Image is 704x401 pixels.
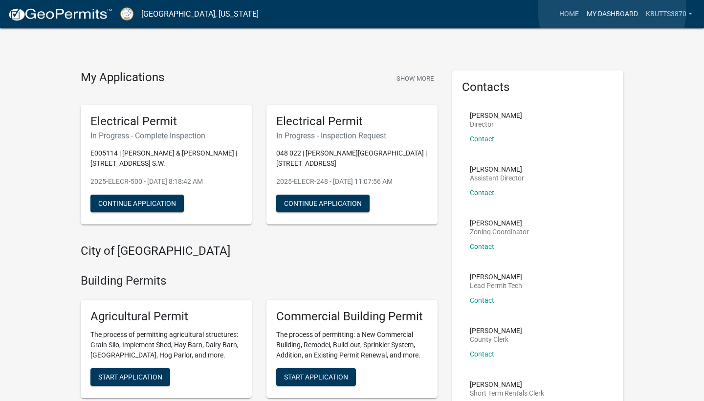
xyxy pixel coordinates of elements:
[90,148,242,169] p: E005114 | [PERSON_NAME] & [PERSON_NAME] | [STREET_ADDRESS] S.W.
[462,80,614,94] h5: Contacts
[90,195,184,212] button: Continue Application
[90,131,242,140] h6: In Progress - Complete Inspection
[470,220,529,226] p: [PERSON_NAME]
[276,148,428,169] p: 048 022 | [PERSON_NAME][GEOGRAPHIC_DATA] | [STREET_ADDRESS]
[470,390,544,397] p: Short Term Rentals Clerk
[276,131,428,140] h6: In Progress - Inspection Request
[98,373,162,380] span: Start Application
[470,166,524,173] p: [PERSON_NAME]
[470,273,522,280] p: [PERSON_NAME]
[90,330,242,360] p: The process of permitting agricultural structures: Grain Silo, Implement Shed, Hay Barn, Dairy Ba...
[470,175,524,181] p: Assistant Director
[470,327,522,334] p: [PERSON_NAME]
[470,381,544,388] p: [PERSON_NAME]
[90,177,242,187] p: 2025-ELECR-500 - [DATE] 8:18:42 AM
[120,7,133,21] img: Putnam County, Georgia
[470,336,522,343] p: County Clerk
[470,282,522,289] p: Lead Permit Tech
[470,350,494,358] a: Contact
[555,5,583,23] a: Home
[393,70,438,87] button: Show More
[470,296,494,304] a: Contact
[81,274,438,288] h4: Building Permits
[470,189,494,197] a: Contact
[583,5,642,23] a: My Dashboard
[276,310,428,324] h5: Commercial Building Permit
[276,114,428,129] h5: Electrical Permit
[81,244,438,258] h4: City of [GEOGRAPHIC_DATA]
[90,310,242,324] h5: Agricultural Permit
[276,195,370,212] button: Continue Application
[470,112,522,119] p: [PERSON_NAME]
[276,368,356,386] button: Start Application
[276,177,428,187] p: 2025-ELECR-248 - [DATE] 11:07:56 AM
[470,135,494,143] a: Contact
[284,373,348,380] span: Start Application
[276,330,428,360] p: The process of permitting: a New Commercial Building, Remodel, Build-out, Sprinkler System, Addit...
[141,6,259,22] a: [GEOGRAPHIC_DATA], [US_STATE]
[642,5,696,23] a: kbutts3870
[90,114,242,129] h5: Electrical Permit
[470,121,522,128] p: Director
[470,228,529,235] p: Zoning Coordinator
[470,243,494,250] a: Contact
[81,70,164,85] h4: My Applications
[90,368,170,386] button: Start Application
